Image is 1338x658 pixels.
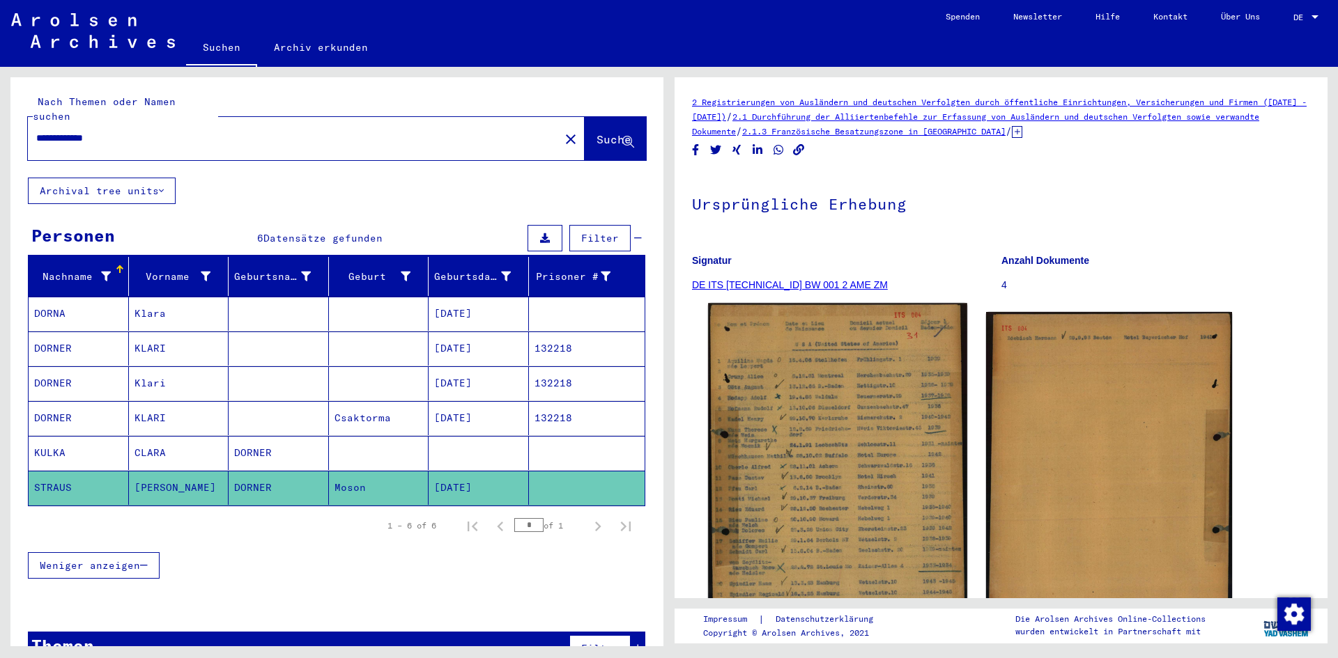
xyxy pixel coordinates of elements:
[692,111,1259,136] a: 2.1 Durchführung der Alliiertenbefehle zur Erfassung von Ausländern und deutschen Verfolgten sowi...
[434,265,528,288] div: Geburtsdatum
[692,279,888,290] a: DE ITS [TECHNICAL_ID] BW 001 2 AME ZM
[764,612,890,627] a: Datenschutzerklärung
[569,225,631,251] button: Filter
[459,512,486,540] button: First page
[31,633,94,658] div: Themen
[1277,597,1311,631] img: Zustimmung ändern
[529,366,645,400] mat-cell: 132218
[751,141,765,159] button: Share on LinkedIn
[334,265,429,288] div: Geburt‏
[263,232,383,244] span: Datensätze gefunden
[429,257,529,296] mat-header-cell: Geburtsdatum
[129,257,229,296] mat-header-cell: Vorname
[28,178,176,204] button: Archival tree units
[429,401,529,435] mat-cell: [DATE]
[1015,625,1206,638] p: wurden entwickelt in Partnerschaft mit
[11,13,175,48] img: Arolsen_neg.svg
[581,232,619,244] span: Filter
[29,297,129,331] mat-cell: DORNA
[584,512,612,540] button: Next page
[387,519,436,532] div: 1 – 6 of 6
[29,366,129,400] mat-cell: DORNER
[1293,13,1309,22] span: DE
[1006,125,1012,137] span: /
[29,331,129,366] mat-cell: DORNER
[429,471,529,505] mat-cell: [DATE]
[1015,613,1206,625] p: Die Arolsen Archives Online-Collections
[129,366,229,400] mat-cell: Klari
[557,125,585,152] button: Clear
[703,612,758,627] a: Impressum
[257,232,263,244] span: 6
[703,612,890,627] div: |
[33,95,176,123] mat-label: Nach Themen oder Namen suchen
[486,512,514,540] button: Previous page
[692,255,732,266] b: Signatur
[581,642,619,655] span: Filter
[730,141,744,159] button: Share on Xing
[1001,278,1310,292] p: 4
[986,312,1233,656] img: 002.jpg
[692,97,1307,122] a: 2 Registrierungen von Ausländern und deutschen Verfolgten durch öffentliche Einrichtungen, Versic...
[612,512,640,540] button: Last page
[736,125,742,137] span: /
[334,269,411,284] div: Geburt‏
[562,131,579,148] mat-icon: close
[229,436,329,470] mat-cell: DORNER
[134,265,229,288] div: Vorname
[31,223,115,248] div: Personen
[529,401,645,435] mat-cell: 132218
[703,627,890,639] p: Copyright © Arolsen Archives, 2021
[134,269,211,284] div: Vorname
[34,265,128,288] div: Nachname
[692,172,1310,233] h1: Ursprüngliche Erhebung
[726,110,732,123] span: /
[429,366,529,400] mat-cell: [DATE]
[1261,608,1313,643] img: yv_logo.png
[40,559,140,572] span: Weniger anzeigen
[129,331,229,366] mat-cell: KLARI
[129,436,229,470] mat-cell: CLARA
[529,257,645,296] mat-header-cell: Prisoner #
[234,265,328,288] div: Geburtsname
[434,269,511,284] div: Geburtsdatum
[34,269,111,284] div: Nachname
[257,31,385,64] a: Archiv erkunden
[709,141,723,159] button: Share on Twitter
[535,265,629,288] div: Prisoner #
[129,471,229,505] mat-cell: [PERSON_NAME]
[535,269,611,284] div: Prisoner #
[28,552,160,579] button: Weniger anzeigen
[229,471,329,505] mat-cell: DORNER
[329,401,429,435] mat-cell: Csaktorma
[234,269,311,284] div: Geburtsname
[429,297,529,331] mat-cell: [DATE]
[29,471,129,505] mat-cell: STRAUS
[792,141,806,159] button: Copy link
[29,401,129,435] mat-cell: DORNER
[585,117,646,160] button: Suche
[597,132,631,146] span: Suche
[771,141,786,159] button: Share on WhatsApp
[229,257,329,296] mat-header-cell: Geburtsname
[129,401,229,435] mat-cell: KLARI
[514,519,584,532] div: of 1
[329,257,429,296] mat-header-cell: Geburt‏
[29,257,129,296] mat-header-cell: Nachname
[742,126,1006,136] a: 2.1.3 Französische Besatzungszone in [GEOGRAPHIC_DATA]
[329,471,429,505] mat-cell: Moson
[129,297,229,331] mat-cell: Klara
[29,436,129,470] mat-cell: KULKA
[186,31,257,67] a: Suchen
[1001,255,1089,266] b: Anzahl Dokumente
[529,331,645,366] mat-cell: 132218
[429,331,529,366] mat-cell: [DATE]
[689,141,703,159] button: Share on Facebook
